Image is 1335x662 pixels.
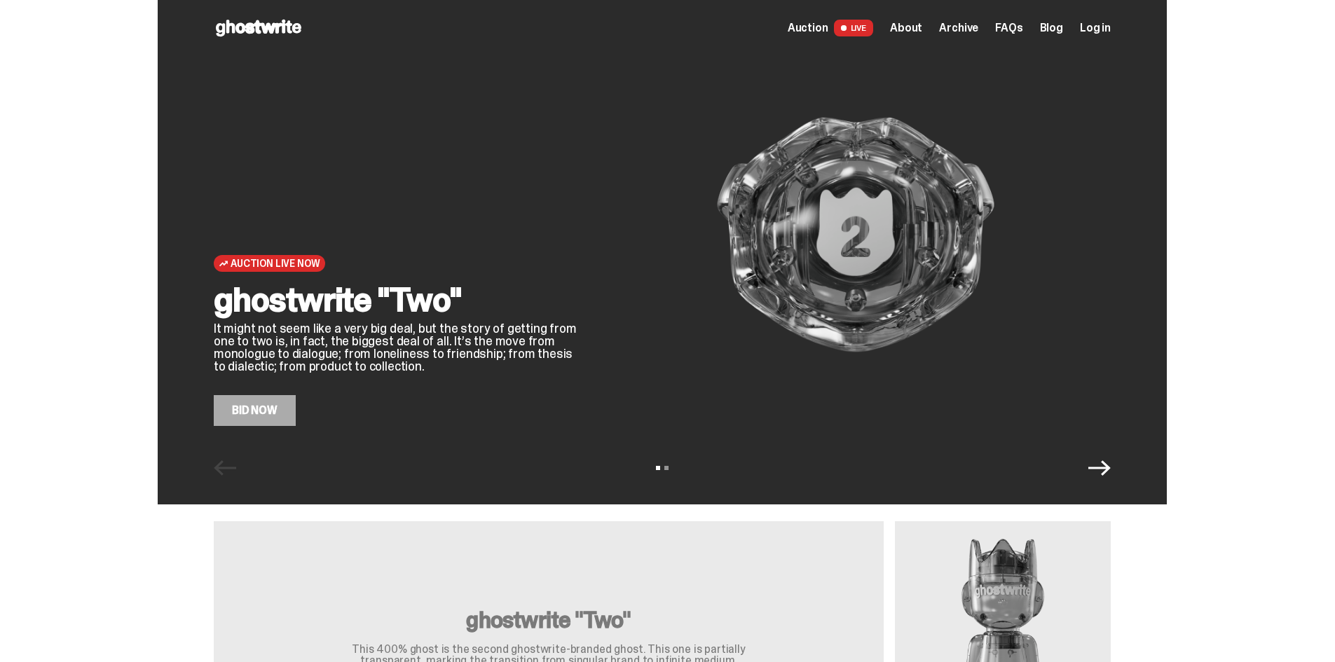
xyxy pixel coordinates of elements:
[656,466,660,470] button: View slide 1
[1080,22,1111,34] a: Log in
[324,609,773,631] h3: ghostwrite "Two"
[601,43,1111,426] img: ghostwrite "Two"
[231,258,320,269] span: Auction Live Now
[214,395,296,426] a: Bid Now
[214,322,578,373] p: It might not seem like a very big deal, but the story of getting from one to two is, in fact, the...
[834,20,874,36] span: LIVE
[890,22,922,34] a: About
[995,22,1022,34] a: FAQs
[1040,22,1063,34] a: Blog
[664,466,669,470] button: View slide 2
[1088,457,1111,479] button: Next
[788,20,873,36] a: Auction LIVE
[214,283,578,317] h2: ghostwrite "Two"
[939,22,978,34] a: Archive
[788,22,828,34] span: Auction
